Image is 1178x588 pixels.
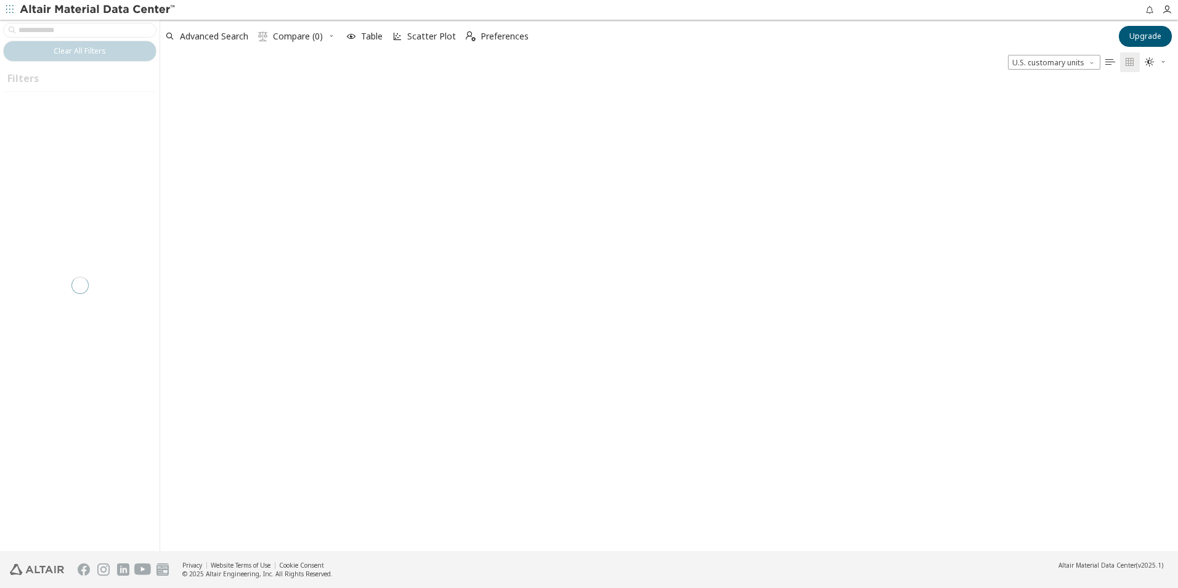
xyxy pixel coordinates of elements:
[1008,55,1100,70] div: Unit System
[1125,57,1135,67] i: 
[407,32,456,41] span: Scatter Plot
[481,32,529,41] span: Preferences
[1120,52,1140,72] button: Tile View
[258,31,268,41] i: 
[20,4,177,16] img: Altair Material Data Center
[361,32,383,41] span: Table
[182,570,333,578] div: © 2025 Altair Engineering, Inc. All Rights Reserved.
[1129,31,1161,41] span: Upgrade
[279,561,324,570] a: Cookie Consent
[1058,561,1163,570] div: (v2025.1)
[1008,55,1100,70] span: U.S. customary units
[180,32,248,41] span: Advanced Search
[211,561,270,570] a: Website Terms of Use
[1105,57,1115,67] i: 
[182,561,202,570] a: Privacy
[1119,26,1172,47] button: Upgrade
[1140,52,1172,72] button: Theme
[1058,561,1136,570] span: Altair Material Data Center
[466,31,476,41] i: 
[1100,52,1120,72] button: Table View
[273,32,323,41] span: Compare (0)
[10,564,64,575] img: Altair Engineering
[1145,57,1155,67] i: 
